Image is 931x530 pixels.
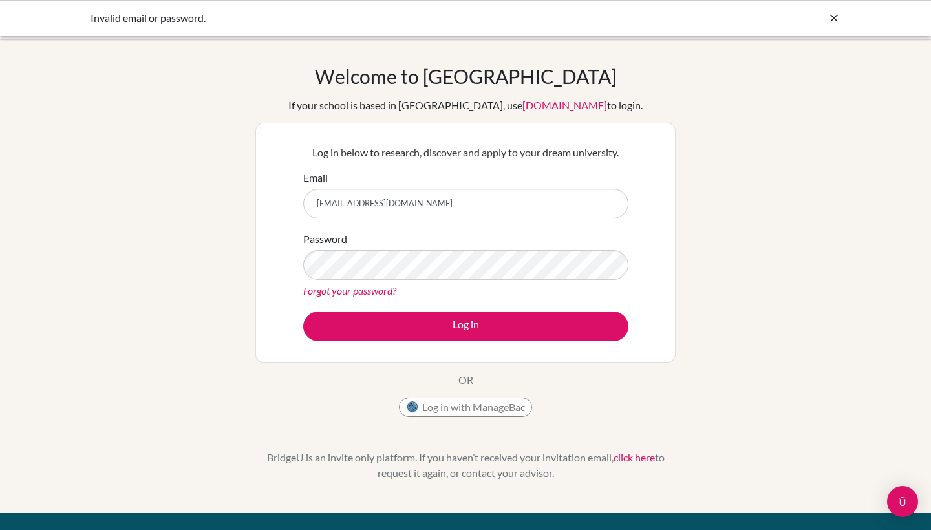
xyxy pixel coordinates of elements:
[303,170,328,185] label: Email
[399,397,532,417] button: Log in with ManageBac
[315,65,617,88] h1: Welcome to [GEOGRAPHIC_DATA]
[288,98,643,113] div: If your school is based in [GEOGRAPHIC_DATA], use to login.
[303,145,628,160] p: Log in below to research, discover and apply to your dream university.
[522,99,607,111] a: [DOMAIN_NAME]
[614,451,655,463] a: click here
[303,312,628,341] button: Log in
[458,372,473,388] p: OR
[255,450,676,481] p: BridgeU is an invite only platform. If you haven’t received your invitation email, to request it ...
[303,284,396,297] a: Forgot your password?
[887,486,918,517] div: Open Intercom Messenger
[303,231,347,247] label: Password
[91,10,647,26] div: Invalid email or password.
